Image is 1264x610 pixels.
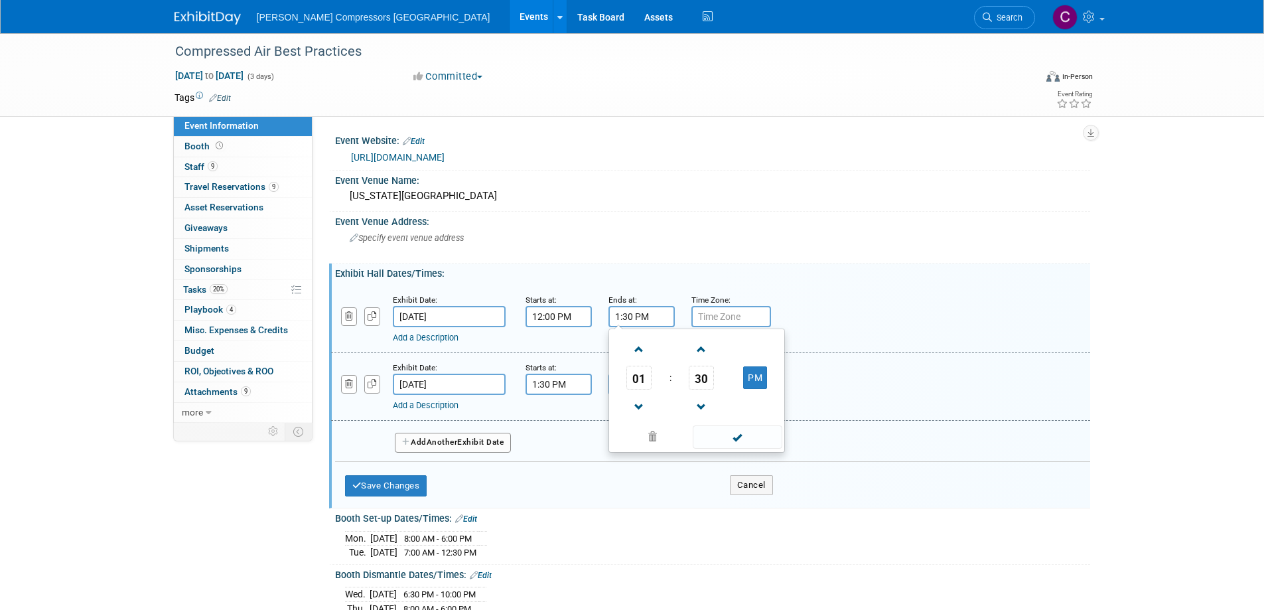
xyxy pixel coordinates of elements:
[285,423,312,440] td: Toggle Event Tabs
[351,152,445,163] a: [URL][DOMAIN_NAME]
[174,321,312,341] a: Misc. Expenses & Credits
[174,177,312,197] a: Travel Reservations9
[335,565,1090,582] div: Booth Dismantle Dates/Times:
[210,284,228,294] span: 20%
[626,332,652,366] a: Increment Hour
[691,429,783,447] a: Done
[393,363,437,372] small: Exhibit Date:
[184,141,226,151] span: Booth
[404,548,476,558] span: 7:00 AM - 12:30 PM
[526,306,592,327] input: Start Time
[174,260,312,279] a: Sponsorships
[345,186,1080,206] div: [US_STATE][GEOGRAPHIC_DATA]
[174,218,312,238] a: Giveaways
[526,295,557,305] small: Starts at:
[174,362,312,382] a: ROI, Objectives & ROO
[241,386,251,396] span: 9
[174,382,312,402] a: Attachments9
[608,295,637,305] small: Ends at:
[403,589,476,599] span: 6:30 PM - 10:00 PM
[404,534,472,544] span: 8:00 AM - 6:00 PM
[174,116,312,136] a: Event Information
[335,212,1090,228] div: Event Venue Address:
[1056,91,1092,98] div: Event Rating
[393,374,506,395] input: Date
[184,222,228,233] span: Giveaways
[208,161,218,171] span: 9
[175,91,231,104] td: Tags
[335,508,1090,526] div: Booth Set-up Dates/Times:
[427,437,458,447] span: Another
[526,374,592,395] input: Start Time
[957,69,1093,89] div: Event Format
[691,295,731,305] small: Time Zone:
[393,333,458,343] a: Add a Description
[335,264,1090,280] div: Exhibit Hall Dates/Times:
[455,514,477,524] a: Edit
[174,300,312,320] a: Playbook4
[526,363,557,372] small: Starts at:
[175,70,244,82] span: [DATE] [DATE]
[689,366,714,390] span: Pick Minute
[689,332,714,366] a: Increment Minute
[174,157,312,177] a: Staff9
[184,202,263,212] span: Asset Reservations
[174,137,312,157] a: Booth
[184,386,251,397] span: Attachments
[393,400,458,410] a: Add a Description
[370,546,397,560] td: [DATE]
[184,345,214,356] span: Budget
[174,280,312,300] a: Tasks20%
[183,284,228,295] span: Tasks
[345,546,370,560] td: Tue.
[184,120,259,131] span: Event Information
[335,171,1090,187] div: Event Venue Name:
[350,233,464,243] span: Specify event venue address
[395,433,512,453] button: AddAnotherExhibit Date
[691,306,771,327] input: Time Zone
[184,325,288,335] span: Misc. Expenses & Credits
[174,403,312,423] a: more
[345,531,370,546] td: Mon.
[184,304,236,315] span: Playbook
[612,428,694,447] a: Clear selection
[184,161,218,172] span: Staff
[262,423,285,440] td: Personalize Event Tab Strip
[1046,71,1060,82] img: Format-Inperson.png
[974,6,1035,29] a: Search
[345,475,427,496] button: Save Changes
[209,94,231,103] a: Edit
[246,72,274,81] span: (3 days)
[1062,72,1093,82] div: In-Person
[608,306,675,327] input: End Time
[257,12,490,23] span: [PERSON_NAME] Compressors [GEOGRAPHIC_DATA]
[393,295,437,305] small: Exhibit Date:
[184,366,273,376] span: ROI, Objectives & ROO
[370,587,397,602] td: [DATE]
[409,70,488,84] button: Committed
[174,198,312,218] a: Asset Reservations
[174,341,312,361] a: Budget
[269,182,279,192] span: 9
[335,131,1090,148] div: Event Website:
[184,264,242,274] span: Sponsorships
[1052,5,1078,30] img: Crystal Wilson
[393,306,506,327] input: Date
[182,407,203,418] span: more
[626,390,652,423] a: Decrement Hour
[345,587,370,602] td: Wed.
[203,70,216,81] span: to
[470,571,492,580] a: Edit
[403,137,425,146] a: Edit
[171,40,1015,64] div: Compressed Air Best Practices
[370,531,397,546] td: [DATE]
[689,390,714,423] a: Decrement Minute
[743,366,767,389] button: PM
[174,239,312,259] a: Shipments
[730,475,773,495] button: Cancel
[992,13,1022,23] span: Search
[213,141,226,151] span: Booth not reserved yet
[175,11,241,25] img: ExhibitDay
[626,366,652,390] span: Pick Hour
[184,243,229,254] span: Shipments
